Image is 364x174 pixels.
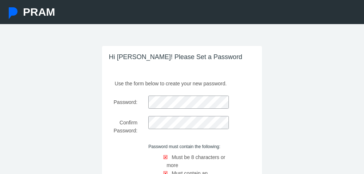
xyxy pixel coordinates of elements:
label: Confirm Password: [104,116,143,137]
h3: Hi [PERSON_NAME]! Please Set a Password [102,46,262,69]
label: Password: [104,96,143,109]
span: Must be 8 characters or more [167,154,225,168]
p: Use the form below to create your new password. [109,77,255,88]
img: Pram Partner [7,7,19,19]
h6: Password must contain the following: [148,144,229,149]
span: PRAM [23,6,55,18]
